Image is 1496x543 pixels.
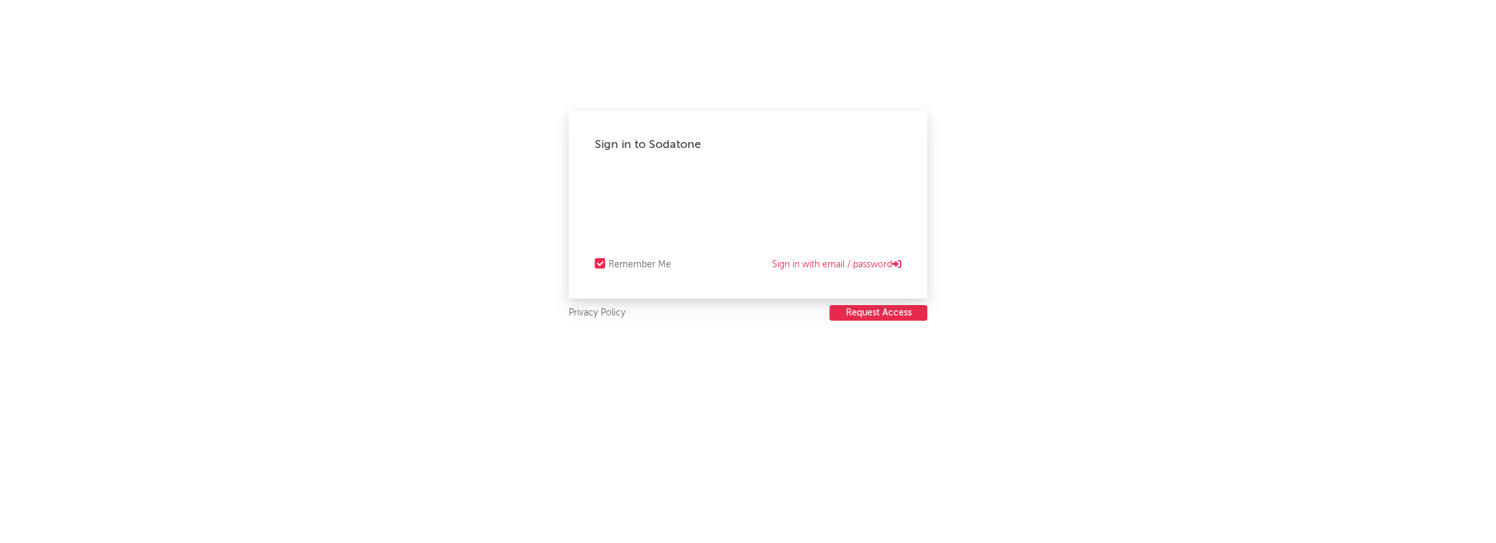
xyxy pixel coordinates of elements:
a: Privacy Policy [569,305,625,321]
div: Remember Me [608,257,671,272]
div: Sign in to Sodatone [595,137,901,153]
a: Sign in with email / password [772,257,901,272]
a: Request Access [830,305,927,321]
button: Request Access [830,305,927,321]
